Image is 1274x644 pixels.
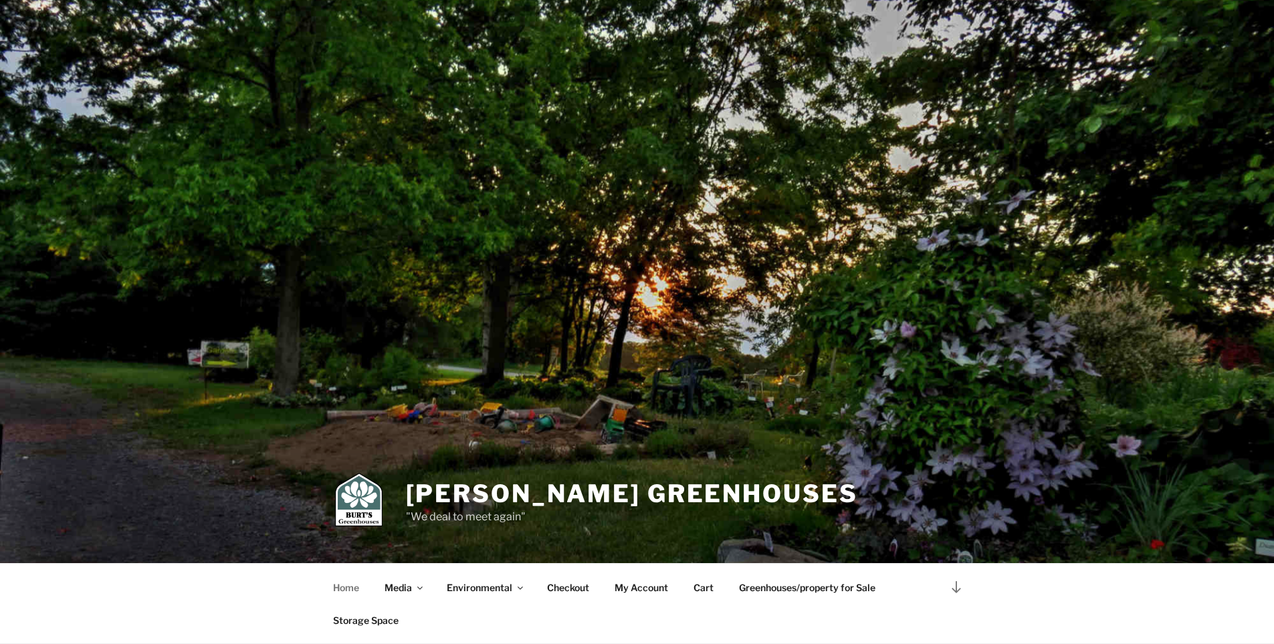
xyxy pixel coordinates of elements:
[322,571,371,604] a: Home
[603,571,680,604] a: My Account
[682,571,726,604] a: Cart
[322,604,411,637] a: Storage Space
[335,473,383,526] img: Burt's Greenhouses
[536,571,601,604] a: Checkout
[406,509,858,525] p: "We deal to meet again"
[406,479,858,508] a: [PERSON_NAME] Greenhouses
[728,571,887,604] a: Greenhouses/property for Sale
[322,571,953,637] nav: Top Menu
[373,571,433,604] a: Media
[435,571,534,604] a: Environmental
